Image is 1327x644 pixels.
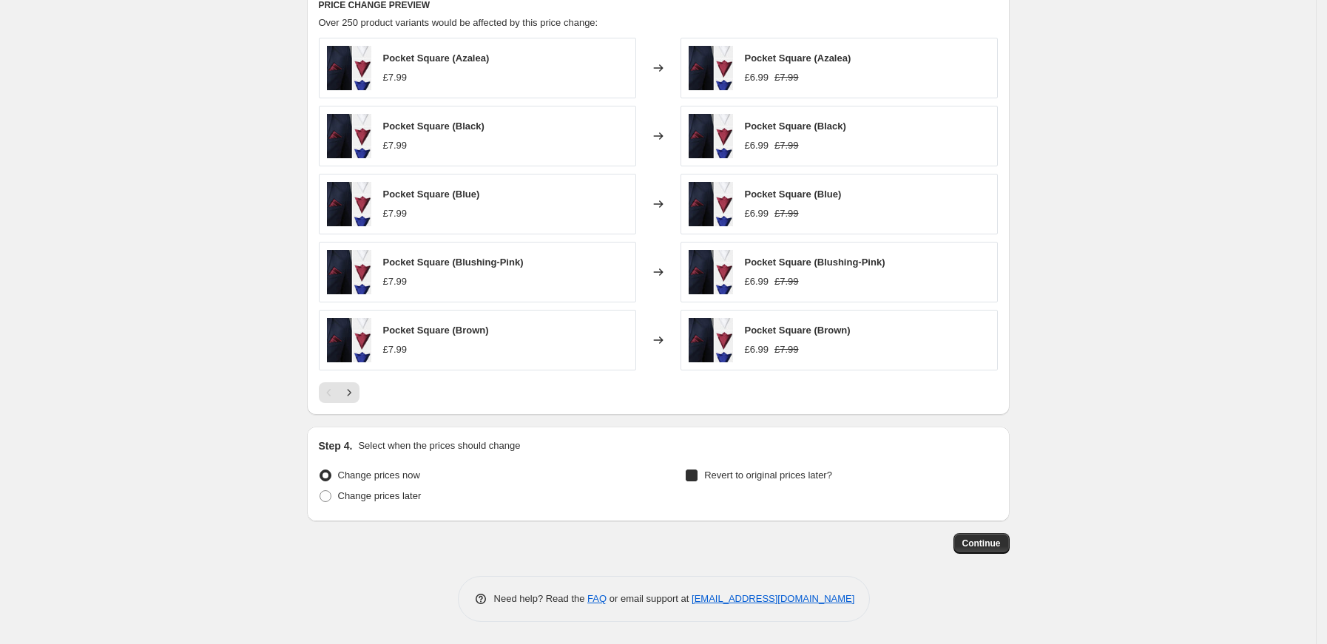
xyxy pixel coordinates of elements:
span: Need help? Read the [494,593,588,604]
img: s_46a459cd-f4e3-4516-9b50-6b4a1ca36427_80x.jpg [327,182,371,226]
span: Pocket Square (Black) [383,121,484,132]
span: Change prices later [338,490,422,501]
span: Change prices now [338,470,420,481]
span: Continue [962,538,1001,549]
div: £7.99 [383,206,408,221]
div: £7.99 [383,274,408,289]
span: Revert to original prices later? [704,470,832,481]
img: s_46a459cd-f4e3-4516-9b50-6b4a1ca36427_80x.jpg [327,250,371,294]
strike: £7.99 [774,206,799,221]
span: Pocket Square (Brown) [745,325,851,336]
strike: £7.99 [774,138,799,153]
span: Pocket Square (Azalea) [745,52,851,64]
span: Pocket Square (Blue) [745,189,842,200]
img: s_46a459cd-f4e3-4516-9b50-6b4a1ca36427_80x.jpg [689,250,733,294]
img: s_46a459cd-f4e3-4516-9b50-6b4a1ca36427_80x.jpg [327,318,371,362]
span: Over 250 product variants would be affected by this price change: [319,17,598,28]
h2: Step 4. [319,438,353,453]
div: £6.99 [745,206,769,221]
strike: £7.99 [774,70,799,85]
div: £6.99 [745,342,769,357]
span: Pocket Square (Blushing-Pink) [745,257,885,268]
img: s_46a459cd-f4e3-4516-9b50-6b4a1ca36427_80x.jpg [689,114,733,158]
button: Next [339,382,359,403]
strike: £7.99 [774,274,799,289]
img: s_46a459cd-f4e3-4516-9b50-6b4a1ca36427_80x.jpg [689,318,733,362]
img: s_46a459cd-f4e3-4516-9b50-6b4a1ca36427_80x.jpg [689,46,733,90]
nav: Pagination [319,382,359,403]
span: Pocket Square (Black) [745,121,846,132]
span: or email support at [607,593,692,604]
div: £7.99 [383,342,408,357]
a: FAQ [587,593,607,604]
img: s_46a459cd-f4e3-4516-9b50-6b4a1ca36427_80x.jpg [327,114,371,158]
span: Pocket Square (Blue) [383,189,480,200]
a: [EMAIL_ADDRESS][DOMAIN_NAME] [692,593,854,604]
div: £6.99 [745,274,769,289]
span: Pocket Square (Brown) [383,325,489,336]
div: £7.99 [383,70,408,85]
p: Select when the prices should change [358,438,520,453]
div: £6.99 [745,70,769,85]
strike: £7.99 [774,342,799,357]
span: Pocket Square (Blushing-Pink) [383,257,524,268]
button: Continue [953,533,1010,554]
div: £7.99 [383,138,408,153]
span: Pocket Square (Azalea) [383,52,490,64]
div: £6.99 [745,138,769,153]
img: s_46a459cd-f4e3-4516-9b50-6b4a1ca36427_80x.jpg [689,182,733,226]
img: s_46a459cd-f4e3-4516-9b50-6b4a1ca36427_80x.jpg [327,46,371,90]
